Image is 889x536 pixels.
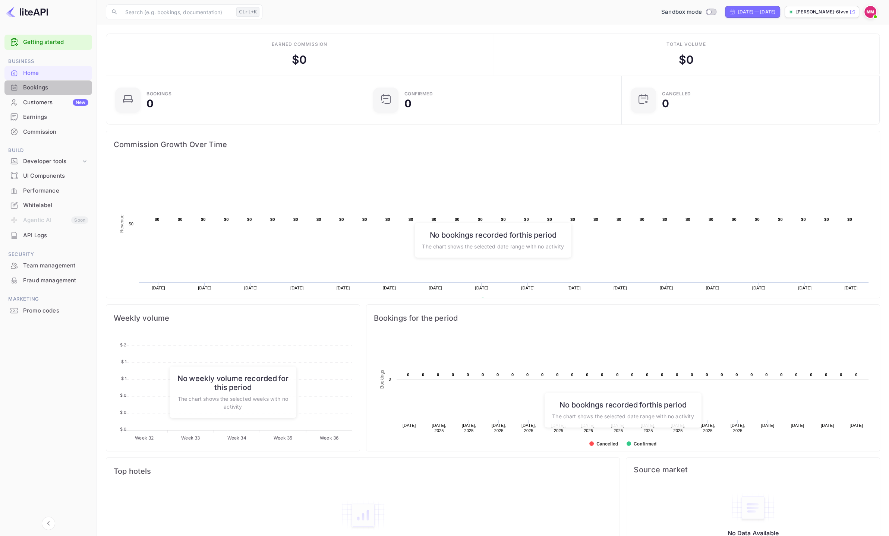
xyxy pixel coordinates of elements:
a: UI Components [4,169,92,183]
text: $0 [755,217,760,222]
text: $0 [593,217,598,222]
a: Bookings [4,80,92,94]
a: Whitelabel [4,198,92,212]
div: Whitelabel [23,201,88,210]
text: $0 [478,217,483,222]
text: [DATE], 2025 [432,423,446,433]
tspan: Week 32 [135,435,154,440]
text: $0 [501,217,506,222]
text: 0 [855,372,857,377]
text: [DATE] [198,286,211,290]
text: 0 [631,372,633,377]
text: $0 [824,217,829,222]
div: API Logs [4,228,92,243]
span: Bookings for the period [374,312,872,324]
div: Developer tools [4,155,92,168]
h6: No bookings recorded for this period [422,230,564,239]
text: 0 [676,372,678,377]
text: 0 [571,372,573,377]
text: [DATE] [337,286,350,290]
div: $ 0 [292,51,307,68]
text: 0 [646,372,648,377]
text: [DATE] [706,286,719,290]
text: 0 [422,372,424,377]
text: [DATE] [567,286,581,290]
a: Fraud management [4,273,92,287]
text: 0 [586,372,588,377]
text: $0 [362,217,367,222]
div: Fraud management [4,273,92,288]
input: Search (e.g. bookings, documentation) [121,4,233,19]
tspan: $ 0 [120,426,126,432]
a: Earnings [4,110,92,124]
text: [DATE] [383,286,396,290]
text: $0 [640,217,644,222]
text: $0 [570,217,575,222]
a: Home [4,66,92,80]
div: [DATE] — [DATE] [738,9,775,15]
text: $0 [224,217,229,222]
text: [DATE] [844,286,858,290]
span: Weekly volume [114,312,352,324]
img: LiteAPI logo [6,6,48,18]
text: 0 [496,372,499,377]
div: Earnings [4,110,92,124]
text: Confirmed [633,441,656,447]
tspan: $ 1 [121,359,126,364]
tspan: $ 1 [121,376,126,381]
text: $0 [385,217,390,222]
div: Click to change the date range period [725,6,780,18]
text: [DATE] [791,423,804,428]
div: Bookings [4,80,92,95]
div: Promo codes [23,307,88,315]
div: API Logs [23,231,88,240]
a: Commission [4,125,92,139]
text: 0 [407,372,409,377]
text: $0 [409,217,413,222]
text: 0 [388,377,391,381]
text: $0 [155,217,160,222]
div: UI Components [23,172,88,180]
tspan: $ 0 [120,410,126,415]
a: Performance [4,184,92,197]
text: $0 [685,217,690,222]
span: Build [4,146,92,155]
text: $0 [201,217,206,222]
div: Ctrl+K [236,7,259,17]
img: Mark Manning [864,6,876,18]
text: [DATE], 2025 [521,423,536,433]
div: $ 0 [679,51,694,68]
text: [DATE], 2025 [461,423,476,433]
p: The chart shows the selected date range with no activity [422,242,564,250]
text: [DATE] [614,286,627,290]
text: $0 [847,217,852,222]
text: 0 [691,372,693,377]
p: [PERSON_NAME]-6lvvm.nui... [796,9,848,15]
text: $0 [732,217,737,222]
a: API Logs [4,228,92,242]
text: Revenue [488,298,507,303]
text: [DATE], 2025 [491,423,506,433]
text: 0 [541,372,543,377]
div: Promo codes [4,304,92,318]
div: CustomersNew [4,95,92,110]
text: [DATE] [761,423,774,428]
text: 0 [556,372,558,377]
tspan: Week 33 [181,435,200,440]
text: $0 [178,217,183,222]
a: CustomersNew [4,95,92,109]
div: New [73,99,88,106]
text: [DATE] [403,423,416,428]
p: The chart shows the selected date range with no activity [552,412,694,420]
text: $0 [662,217,667,222]
text: 0 [706,372,708,377]
img: empty-state-table.svg [731,492,775,523]
a: Team management [4,259,92,272]
div: Total volume [666,41,706,48]
text: [DATE] [752,286,766,290]
text: $0 [432,217,436,222]
text: 0 [437,372,439,377]
text: $0 [247,217,252,222]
